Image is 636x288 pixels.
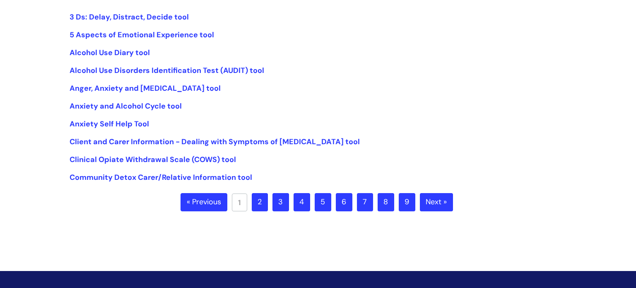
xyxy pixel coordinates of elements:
[70,101,182,111] a: Anxiety and Alcohol Cycle tool
[70,155,236,165] a: Clinical Opiate Withdrawal Scale (COWS) tool
[70,12,189,22] a: 3 Ds: Delay, Distract, Decide tool
[378,193,394,211] a: 8
[357,193,373,211] a: 7
[181,193,227,211] a: « Previous
[252,193,268,211] a: 2
[70,137,360,147] a: Client and Carer Information - Dealing with Symptoms of [MEDICAL_DATA] tool
[70,30,214,40] a: 5 Aspects of Emotional Experience tool
[70,119,149,129] a: Anxiety Self Help Tool
[420,193,453,211] a: Next »
[70,83,221,93] a: Anger, Anxiety and [MEDICAL_DATA] tool
[70,172,252,182] a: Community Detox Carer/Relative Information tool
[294,193,310,211] a: 4
[232,194,247,211] a: 1
[336,193,352,211] a: 6
[70,48,150,58] a: Alcohol Use Diary tool
[315,193,331,211] a: 5
[399,193,415,211] a: 9
[272,193,289,211] a: 3
[70,65,264,75] a: Alcohol Use Disorders Identification Test (AUDIT) tool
